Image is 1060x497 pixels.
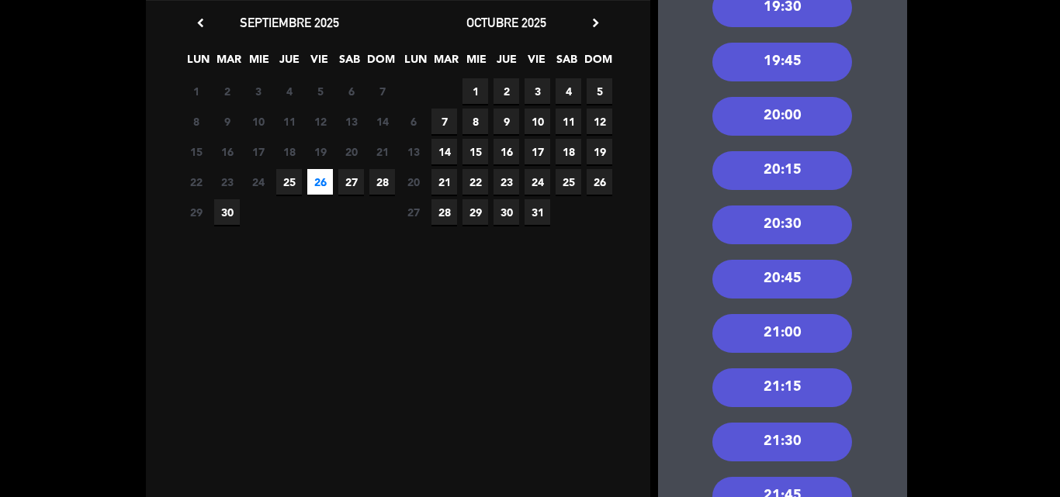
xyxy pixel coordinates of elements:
span: 13 [338,109,364,134]
div: 20:45 [712,260,852,299]
span: 4 [556,78,581,104]
div: 20:30 [712,205,852,244]
span: 26 [307,169,333,195]
span: 20 [338,139,364,164]
div: 20:15 [712,151,852,190]
span: 21 [431,169,457,195]
span: 1 [462,78,488,104]
div: 21:15 [712,368,852,407]
span: 23 [494,169,519,195]
span: 21 [369,139,395,164]
span: 2 [494,78,519,104]
span: 26 [587,169,612,195]
span: septiembre 2025 [240,15,339,30]
span: 27 [338,169,364,195]
span: 9 [214,109,240,134]
span: 6 [400,109,426,134]
span: 3 [245,78,271,104]
span: 29 [462,199,488,225]
span: 29 [183,199,209,225]
span: JUE [276,50,302,76]
span: 8 [462,109,488,134]
span: 25 [276,169,302,195]
span: 24 [525,169,550,195]
span: 7 [431,109,457,134]
span: 12 [587,109,612,134]
span: MAR [216,50,241,76]
div: 20:00 [712,97,852,136]
span: 15 [183,139,209,164]
span: 13 [400,139,426,164]
span: octubre 2025 [466,15,546,30]
span: 19 [587,139,612,164]
span: DOM [367,50,393,76]
span: 19 [307,139,333,164]
span: 17 [525,139,550,164]
span: 25 [556,169,581,195]
span: 30 [494,199,519,225]
span: 28 [369,169,395,195]
span: JUE [494,50,519,76]
span: 30 [214,199,240,225]
span: 11 [276,109,302,134]
div: 21:30 [712,423,852,461]
span: MIE [463,50,489,76]
span: 2 [214,78,240,104]
i: chevron_right [587,15,604,31]
span: 28 [431,199,457,225]
span: MAR [433,50,459,76]
span: LUN [185,50,211,76]
span: SAB [337,50,362,76]
span: 22 [183,169,209,195]
div: 19:45 [712,43,852,81]
span: 18 [556,139,581,164]
span: 7 [369,78,395,104]
span: 4 [276,78,302,104]
span: 22 [462,169,488,195]
span: MIE [246,50,272,76]
span: 31 [525,199,550,225]
span: 9 [494,109,519,134]
span: 18 [276,139,302,164]
span: DOM [584,50,610,76]
span: 12 [307,109,333,134]
span: 14 [369,109,395,134]
span: 6 [338,78,364,104]
span: 20 [400,169,426,195]
span: 16 [214,139,240,164]
span: 14 [431,139,457,164]
span: 27 [400,199,426,225]
div: 21:00 [712,314,852,353]
span: SAB [554,50,580,76]
span: 11 [556,109,581,134]
span: 16 [494,139,519,164]
span: 24 [245,169,271,195]
span: VIE [307,50,332,76]
span: 10 [245,109,271,134]
span: 3 [525,78,550,104]
span: VIE [524,50,549,76]
i: chevron_left [192,15,209,31]
span: 15 [462,139,488,164]
span: 17 [245,139,271,164]
span: 5 [307,78,333,104]
span: 5 [587,78,612,104]
span: 8 [183,109,209,134]
span: 10 [525,109,550,134]
span: 1 [183,78,209,104]
span: LUN [403,50,428,76]
span: 23 [214,169,240,195]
